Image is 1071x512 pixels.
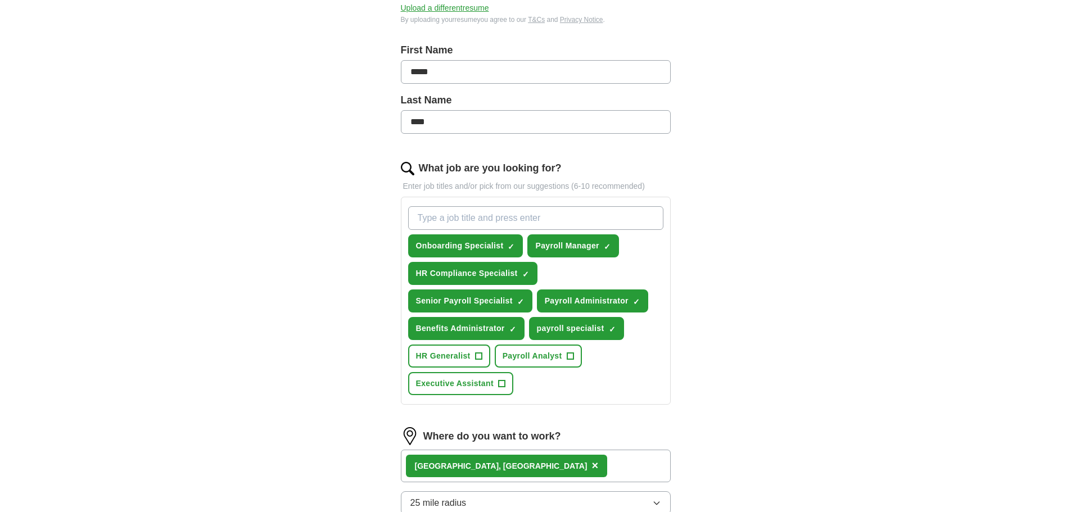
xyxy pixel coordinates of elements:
[401,15,671,25] div: By uploading your resume you agree to our and .
[609,325,616,334] span: ✓
[408,345,490,368] button: HR Generalist
[408,372,513,395] button: Executive Assistant
[560,16,603,24] a: Privacy Notice
[529,317,624,340] button: payroll specialist✓
[410,496,467,510] span: 25 mile radius
[408,317,525,340] button: Benefits Administrator✓
[416,240,504,252] span: Onboarding Specialist
[415,460,588,472] div: [GEOGRAPHIC_DATA], [GEOGRAPHIC_DATA]
[419,161,562,176] label: What job are you looking for?
[522,270,529,279] span: ✓
[416,378,494,389] span: Executive Assistant
[509,325,516,334] span: ✓
[408,234,523,257] button: Onboarding Specialist✓
[416,350,471,362] span: HR Generalist
[401,427,419,445] img: location.png
[401,43,671,58] label: First Name
[528,16,545,24] a: T&Cs
[401,180,671,192] p: Enter job titles and/or pick from our suggestions (6-10 recommended)
[591,459,598,472] span: ×
[401,93,671,108] label: Last Name
[508,242,514,251] span: ✓
[604,242,611,251] span: ✓
[545,295,629,307] span: Payroll Administrator
[527,234,618,257] button: Payroll Manager✓
[408,289,532,312] button: Senior Payroll Specialist✓
[416,295,513,307] span: Senior Payroll Specialist
[537,323,604,334] span: payroll specialist
[591,457,598,474] button: ×
[401,162,414,175] img: search.png
[535,240,599,252] span: Payroll Manager
[416,268,518,279] span: HR Compliance Specialist
[416,323,505,334] span: Benefits Administrator
[633,297,640,306] span: ✓
[495,345,582,368] button: Payroll Analyst
[517,297,524,306] span: ✓
[401,2,489,14] button: Upload a differentresume
[408,206,663,230] input: Type a job title and press enter
[423,429,561,444] label: Where do you want to work?
[503,350,562,362] span: Payroll Analyst
[408,262,537,285] button: HR Compliance Specialist✓
[537,289,648,312] button: Payroll Administrator✓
